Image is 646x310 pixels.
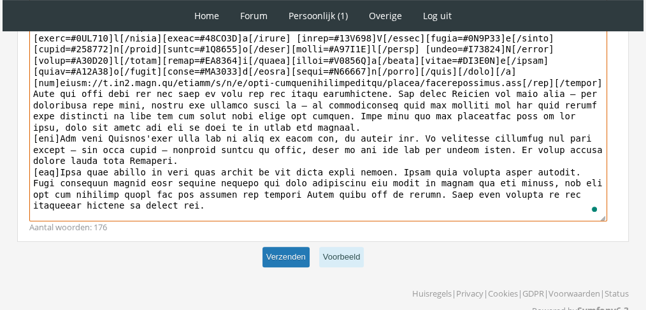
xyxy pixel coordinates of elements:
a: Voorwaarden [549,288,600,299]
button: Voorbeeld [319,247,364,268]
a: GDPR [522,288,544,299]
a: Cookies [488,288,518,299]
div: Aantal woorden: 176 [29,221,617,233]
p: | | | | | [412,283,629,300]
button: Verzenden [262,247,310,268]
a: Status [605,288,629,299]
a: Huisregels [412,288,452,299]
a: Privacy [456,288,484,299]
